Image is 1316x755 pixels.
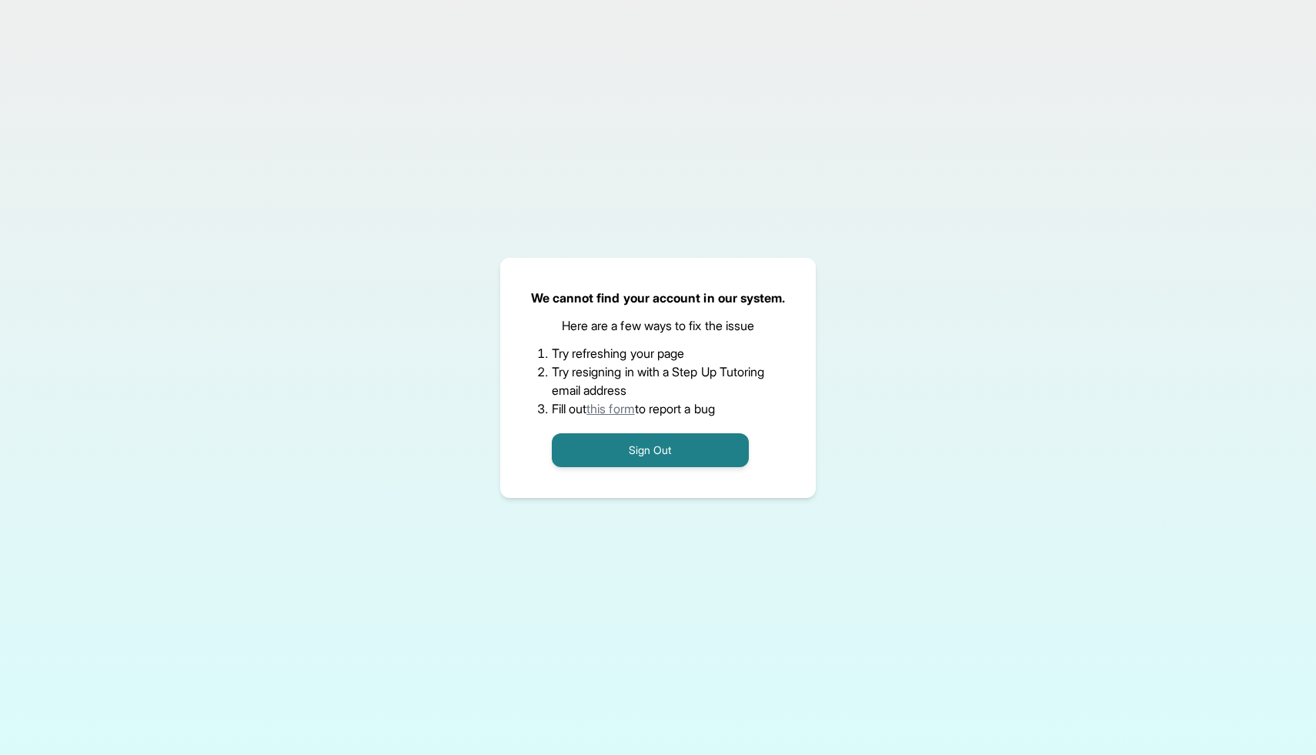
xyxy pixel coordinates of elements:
a: this form [586,401,635,416]
button: Sign Out [552,433,749,467]
p: Here are a few ways to fix the issue [562,316,755,335]
p: We cannot find your account in our system. [531,289,786,307]
a: Sign Out [552,442,749,457]
li: Try resigning in with a Step Up Tutoring email address [552,362,765,399]
li: Try refreshing your page [552,344,765,362]
li: Fill out to report a bug [552,399,765,418]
